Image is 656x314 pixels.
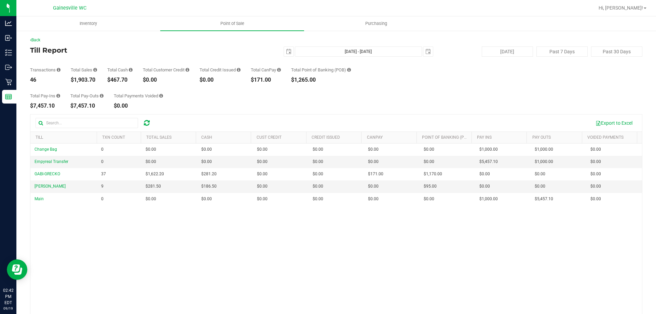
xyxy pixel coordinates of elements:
span: $0.00 [368,146,379,153]
span: Empyreal Transfer [35,159,68,164]
a: Pay Ins [477,135,492,140]
span: $281.50 [146,183,161,190]
i: Sum of all successful refund transaction amounts from purchase returns resulting in account credi... [237,68,241,72]
span: $0.00 [590,196,601,202]
span: $0.00 [313,171,323,177]
span: $1,000.00 [479,146,498,153]
span: select [284,47,293,56]
a: Cash [201,135,212,140]
span: $0.00 [313,196,323,202]
i: Sum of all cash pay-outs removed from tills within the date range. [100,94,104,98]
span: $1,000.00 [535,159,553,165]
i: Sum of all successful, non-voided payment transaction amounts using CanPay (as well as manual Can... [277,68,281,72]
i: Count of all successful payment transactions, possibly including voids, refunds, and cash-back fr... [57,68,60,72]
i: Sum of all successful, non-voided cash payment transaction amounts (excluding tips and transactio... [129,68,133,72]
a: Total Sales [146,135,172,140]
span: 9 [101,183,104,190]
button: Past 7 Days [536,46,588,57]
button: [DATE] [482,46,533,57]
span: Gainesville WC [53,5,86,11]
span: $1,000.00 [535,146,553,153]
a: Back [30,38,40,42]
span: $0.00 [424,146,434,153]
span: $0.00 [590,171,601,177]
span: $5,457.10 [535,196,553,202]
span: GABI-GRECKO [35,172,60,176]
div: $0.00 [114,103,163,109]
div: $0.00 [143,77,189,83]
button: Past 30 Days [591,46,642,57]
a: Voided Payments [587,135,624,140]
div: $467.70 [107,77,133,83]
span: $0.00 [368,196,379,202]
div: $0.00 [200,77,241,83]
span: $1,622.20 [146,171,164,177]
span: $5,457.10 [479,159,498,165]
span: $0.00 [313,159,323,165]
span: $0.00 [479,183,490,190]
button: Export to Excel [591,117,637,129]
p: 02:42 PM EDT [3,287,13,306]
span: $0.00 [313,146,323,153]
span: $0.00 [313,183,323,190]
span: Main [35,196,44,201]
span: Inventory [70,21,106,27]
div: 46 [30,77,60,83]
span: 37 [101,171,106,177]
inline-svg: Retail [5,79,12,85]
span: $0.00 [146,196,156,202]
a: Cust Credit [257,135,282,140]
a: CanPay [367,135,383,140]
i: Sum of all successful, non-voided payment transaction amounts using account credit as the payment... [186,68,189,72]
a: Credit Issued [312,135,340,140]
span: [PERSON_NAME] [35,184,66,189]
span: $0.00 [201,146,212,153]
inline-svg: Analytics [5,20,12,27]
i: Sum of all voided payment transaction amounts (excluding tips and transaction fees) within the da... [159,94,163,98]
span: $0.00 [146,159,156,165]
span: $0.00 [535,171,545,177]
span: $171.00 [368,171,383,177]
div: Total Pay-Outs [70,94,104,98]
div: Total Customer Credit [143,68,189,72]
a: Pay Outs [532,135,551,140]
span: $0.00 [590,159,601,165]
span: $0.00 [257,196,268,202]
span: $281.20 [201,171,217,177]
div: $1,265.00 [291,77,351,83]
inline-svg: Inventory [5,49,12,56]
span: $0.00 [257,159,268,165]
i: Sum of all cash pay-ins added to tills within the date range. [56,94,60,98]
span: $1,170.00 [424,171,442,177]
i: Sum of all successful, non-voided payment transaction amounts (excluding tips and transaction fee... [93,68,97,72]
inline-svg: Inbound [5,35,12,41]
div: Transactions [30,68,60,72]
span: $0.00 [201,159,212,165]
a: Purchasing [304,16,448,31]
span: $0.00 [146,146,156,153]
span: $95.00 [424,183,437,190]
span: $0.00 [479,171,490,177]
span: Hi, [PERSON_NAME]! [599,5,643,11]
span: $0.00 [424,159,434,165]
span: 0 [101,146,104,153]
p: 09/19 [3,306,13,311]
div: Total Credit Issued [200,68,241,72]
a: TXN Count [102,135,125,140]
span: $0.00 [424,196,434,202]
span: $0.00 [257,171,268,177]
span: Purchasing [356,21,396,27]
a: Till [36,135,43,140]
div: Total Point of Banking (POB) [291,68,351,72]
div: $171.00 [251,77,281,83]
span: $0.00 [201,196,212,202]
span: 0 [101,196,104,202]
span: $0.00 [257,146,268,153]
span: $0.00 [590,146,601,153]
div: Total Cash [107,68,133,72]
span: $0.00 [257,183,268,190]
a: Point of Banking (POB) [422,135,470,140]
span: $0.00 [590,183,601,190]
h4: Till Report [30,46,234,54]
div: $1,903.70 [71,77,97,83]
